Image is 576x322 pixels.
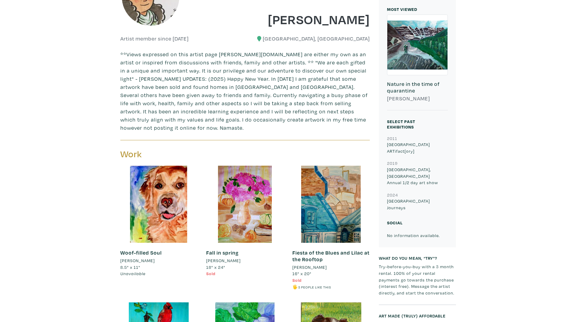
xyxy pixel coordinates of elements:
[206,257,241,264] li: [PERSON_NAME]
[387,6,417,12] small: MOST VIEWED
[387,119,415,130] small: Select Past Exhibitions
[387,220,403,226] small: Social
[120,264,140,270] span: 8.5" x 11"
[249,11,370,27] h1: [PERSON_NAME]
[298,285,331,289] small: 3 people like this
[120,257,155,264] li: [PERSON_NAME]
[379,263,456,296] p: Try-before-you-buy with a 3 month rental. 100% of your rental payments go towards the purchase (i...
[292,277,302,283] span: Sold
[387,135,397,141] small: 2011
[206,271,216,276] span: Sold
[120,249,162,256] a: Woof-filled Soul
[387,198,448,211] p: [GEOGRAPHIC_DATA] Journeys
[292,249,369,263] a: Fiesta of the Blues and Lilac at the Rooftop
[292,284,369,290] li: 🖐️
[206,264,225,270] span: 18" x 24"
[120,148,241,160] h3: Work
[120,35,189,42] h6: Artist member since [DATE]
[206,249,239,256] a: Fall in spring
[379,255,456,261] h6: What do you mean, “try”?
[120,257,197,264] a: [PERSON_NAME]
[387,192,398,198] small: 2024
[387,81,448,94] h6: Nature in the time of quarantine
[387,95,448,102] h6: [PERSON_NAME]
[379,313,456,318] h6: Art made (truly) affordable
[387,160,398,166] small: 2019
[292,271,311,276] span: 16" x 20"
[292,264,369,271] a: [PERSON_NAME]
[249,35,370,42] h6: [GEOGRAPHIC_DATA], [GEOGRAPHIC_DATA]
[292,264,327,271] li: [PERSON_NAME]
[387,141,448,154] p: [GEOGRAPHIC_DATA] ARTifact[ory]
[120,50,370,132] p: **Views expressed on this artist page [PERSON_NAME][DOMAIN_NAME] are either my own as an artist o...
[387,15,448,110] a: Nature in the time of quarantine [PERSON_NAME]
[387,233,440,238] small: No information available.
[206,257,283,264] a: [PERSON_NAME]
[387,166,448,186] p: [GEOGRAPHIC_DATA], [GEOGRAPHIC_DATA] Annual 1/2 day art show
[120,271,145,276] span: Unavailable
